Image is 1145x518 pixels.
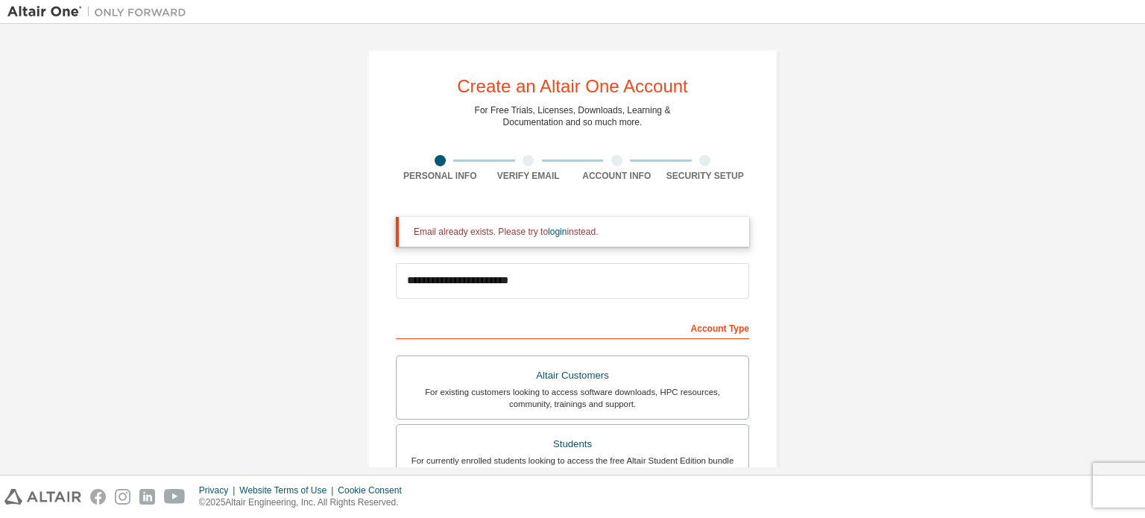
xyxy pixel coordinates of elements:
p: © 2025 Altair Engineering, Inc. All Rights Reserved. [199,496,411,509]
div: Verify Email [485,170,573,182]
div: Altair Customers [406,365,739,386]
img: linkedin.svg [139,489,155,505]
img: youtube.svg [164,489,186,505]
div: Website Terms of Use [239,484,338,496]
div: Students [406,434,739,455]
div: Privacy [199,484,239,496]
img: facebook.svg [90,489,106,505]
div: Personal Info [396,170,485,182]
div: Create an Altair One Account [457,78,688,95]
img: altair_logo.svg [4,489,81,505]
div: For existing customers looking to access software downloads, HPC resources, community, trainings ... [406,386,739,410]
div: Account Type [396,315,749,339]
div: Cookie Consent [338,484,410,496]
div: Security Setup [661,170,750,182]
div: Account Info [572,170,661,182]
div: Email already exists. Please try to instead. [414,226,737,238]
img: Altair One [7,4,194,19]
div: For Free Trials, Licenses, Downloads, Learning & Documentation and so much more. [475,104,671,128]
a: login [548,227,567,237]
div: For currently enrolled students looking to access the free Altair Student Edition bundle and all ... [406,455,739,478]
img: instagram.svg [115,489,130,505]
